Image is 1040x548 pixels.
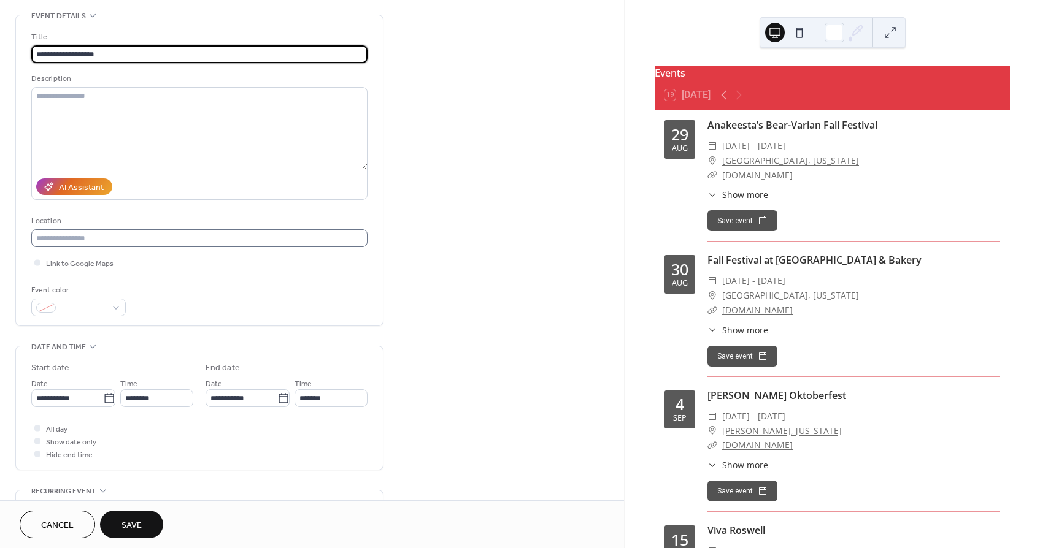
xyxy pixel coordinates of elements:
div: Aug [672,280,688,287]
span: Hide end time [46,449,93,462]
div: ​ [707,153,717,168]
span: Date [206,378,222,390]
span: Date and time [31,341,86,354]
a: [DOMAIN_NAME] [722,304,793,316]
div: ​ [707,409,717,424]
div: ​ [707,459,717,471]
div: ​ [707,288,717,303]
span: Link to Google Maps [46,257,114,270]
span: Show more [722,324,768,337]
div: Event color [31,284,123,297]
span: Recurring event [31,485,96,498]
button: ​Show more [707,188,768,201]
div: 29 [671,127,688,142]
div: Events [655,66,1010,80]
div: 4 [676,397,684,412]
div: Start date [31,362,69,375]
a: Anakeesta’s Bear-Varian Fall Festival [707,118,877,132]
button: ​Show more [707,324,768,337]
span: Date [31,378,48,390]
div: Sep [673,414,687,422]
div: ​ [707,188,717,201]
span: [GEOGRAPHIC_DATA], [US_STATE] [722,288,859,303]
a: [GEOGRAPHIC_DATA], [US_STATE] [722,153,859,168]
div: 15 [671,532,688,547]
button: AI Assistant [36,178,112,195]
span: [DATE] - [DATE] [722,273,785,288]
div: End date [206,362,240,375]
div: ​ [707,273,717,288]
span: Time [295,378,312,390]
div: ​ [707,303,717,318]
button: Cancel [20,511,95,538]
button: Save event [707,346,777,367]
a: [DOMAIN_NAME] [722,439,793,451]
div: ​ [707,438,717,452]
span: Save [121,519,142,532]
span: [DATE] - [DATE] [722,139,785,153]
span: Time [120,378,137,390]
div: ​ [707,139,717,153]
span: [DATE] - [DATE] [722,409,785,424]
div: ​ [707,324,717,337]
span: Show date only [46,436,96,449]
button: ​Show more [707,459,768,471]
div: Location [31,215,365,227]
button: Save event [707,210,777,231]
button: Save [100,511,163,538]
span: All day [46,423,67,436]
div: ​ [707,424,717,438]
div: AI Assistant [59,181,104,194]
button: Save event [707,481,777,501]
span: Show more [722,459,768,471]
span: Event details [31,10,86,23]
a: [DOMAIN_NAME] [722,169,793,181]
a: [PERSON_NAME] Oktoberfest [707,389,846,402]
div: 30 [671,262,688,277]
a: Fall Festival at [GEOGRAPHIC_DATA] & Bakery [707,253,922,267]
div: Aug [672,145,688,153]
div: Title [31,31,365,44]
div: Description [31,72,365,85]
div: ​ [707,168,717,183]
a: [PERSON_NAME], [US_STATE] [722,424,842,438]
a: Viva Roswell [707,523,765,537]
span: Show more [722,188,768,201]
span: Cancel [41,519,74,532]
